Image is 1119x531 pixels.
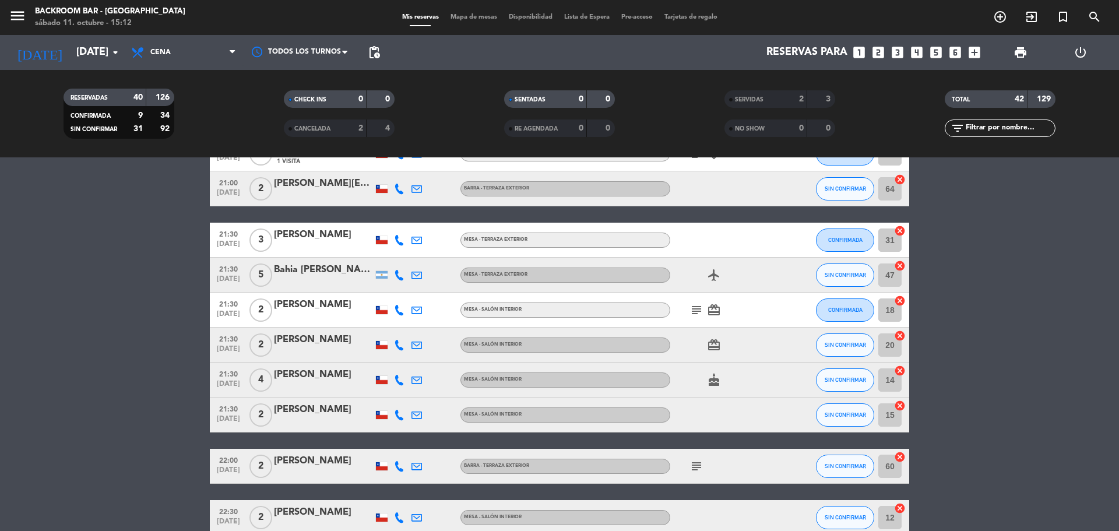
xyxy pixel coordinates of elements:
strong: 92 [160,125,172,133]
i: looks_3 [890,45,905,60]
span: SIN CONFIRMAR [825,342,866,348]
input: Filtrar por nombre... [965,122,1055,135]
span: pending_actions [367,45,381,59]
span: [DATE] [214,415,243,428]
i: card_giftcard [707,303,721,317]
strong: 2 [358,124,363,132]
span: 2 [249,455,272,478]
span: 21:30 [214,332,243,345]
div: Backroom Bar - [GEOGRAPHIC_DATA] [35,6,185,17]
div: [PERSON_NAME] [274,505,373,520]
span: 2 [249,506,272,529]
span: SENTADAS [515,97,546,103]
button: CONFIRMADA [816,298,874,322]
span: SERVIDAS [735,97,763,103]
strong: 0 [826,124,833,132]
span: CONFIRMADA [828,307,863,313]
i: cancel [894,400,906,412]
span: Reservas para [766,47,847,58]
strong: 0 [606,95,613,103]
strong: 129 [1037,95,1053,103]
i: looks_two [871,45,886,60]
span: NO SHOW [735,126,765,132]
span: Mis reservas [396,14,445,20]
strong: 42 [1015,95,1024,103]
span: 2 [249,333,272,357]
div: [PERSON_NAME] [274,332,373,347]
span: [DATE] [214,275,243,289]
span: [DATE] [214,518,243,531]
strong: 3 [826,95,833,103]
div: [PERSON_NAME] [274,227,373,242]
i: cancel [894,295,906,307]
span: MESA - SALÓN INTERIOR [464,412,522,417]
span: MESA - TERRAZA EXTERIOR [464,237,527,242]
i: cancel [894,174,906,185]
span: [DATE] [214,240,243,254]
span: Disponibilidad [503,14,558,20]
span: 21:30 [214,367,243,380]
span: [DATE] [214,189,243,202]
strong: 9 [138,111,143,119]
span: 2 [249,298,272,322]
span: print [1014,45,1027,59]
span: SIN CONFIRMAR [825,463,866,469]
span: [DATE] [214,466,243,480]
span: 22:00 [214,453,243,466]
span: 22:30 [214,504,243,518]
i: looks_5 [928,45,944,60]
span: Mapa de mesas [445,14,503,20]
span: [DATE] [214,345,243,358]
span: Pre-acceso [615,14,659,20]
span: 21:30 [214,262,243,275]
i: subject [689,459,703,473]
strong: 0 [579,95,583,103]
i: subject [689,303,703,317]
strong: 0 [799,124,804,132]
strong: 0 [579,124,583,132]
i: cancel [894,451,906,463]
button: SIN CONFIRMAR [816,455,874,478]
span: SIN CONFIRMAR [71,126,117,132]
i: looks_one [851,45,867,60]
span: [DATE] [214,380,243,393]
span: 4 [249,368,272,392]
span: TOTAL [952,97,970,103]
strong: 2 [799,95,804,103]
button: SIN CONFIRMAR [816,506,874,529]
button: SIN CONFIRMAR [816,403,874,427]
span: 21:30 [214,227,243,240]
i: power_settings_new [1074,45,1088,59]
i: cancel [894,330,906,342]
i: search [1088,10,1102,24]
i: add_circle_outline [993,10,1007,24]
i: [DATE] [9,40,71,65]
i: add_box [967,45,982,60]
i: cancel [894,365,906,377]
strong: 0 [606,124,613,132]
div: [PERSON_NAME] [274,402,373,417]
span: SIN CONFIRMAR [825,185,866,192]
span: 3 [249,228,272,252]
span: Cena [150,48,171,57]
span: MESA - SALÓN INTERIOR [464,307,522,312]
span: CHECK INS [294,97,326,103]
span: MESA - SALÓN INTERIOR [464,377,522,382]
span: BARRA - TERRAZA EXTERIOR [464,463,529,468]
span: BARRA - TERRAZA EXTERIOR [464,186,529,191]
i: cancel [894,502,906,514]
i: arrow_drop_down [108,45,122,59]
span: 21:00 [214,175,243,189]
span: 1 Visita [277,157,300,166]
div: [PERSON_NAME] [274,367,373,382]
i: menu [9,7,26,24]
strong: 4 [385,124,392,132]
span: MESA - SALÓN INTERIOR [464,342,522,347]
button: SIN CONFIRMAR [816,177,874,201]
i: cancel [894,225,906,237]
span: 2 [249,403,272,427]
strong: 34 [160,111,172,119]
span: Lista de Espera [558,14,615,20]
i: looks_4 [909,45,924,60]
span: [DATE] [214,154,243,167]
